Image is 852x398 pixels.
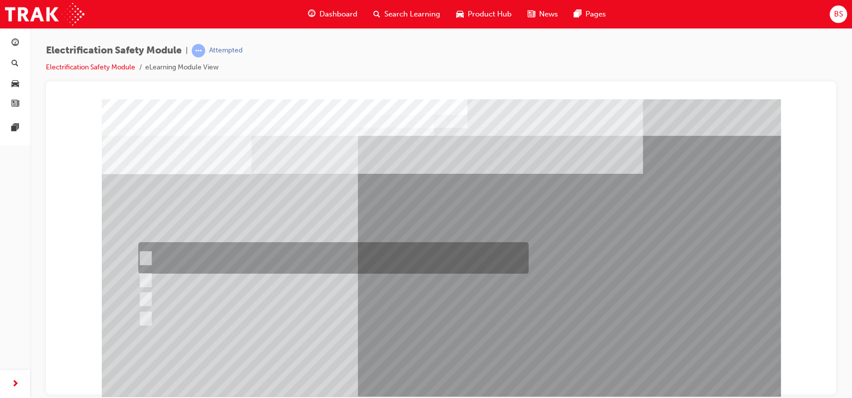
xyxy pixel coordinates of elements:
[585,8,606,20] span: Pages
[11,59,18,68] span: search-icon
[209,46,243,55] div: Attempted
[11,124,19,133] span: pages-icon
[539,8,558,20] span: News
[830,5,847,23] button: BS
[319,8,357,20] span: Dashboard
[520,4,566,24] a: news-iconNews
[566,4,614,24] a: pages-iconPages
[528,8,535,20] span: news-icon
[574,8,581,20] span: pages-icon
[192,44,205,57] span: learningRecordVerb_ATTEMPT-icon
[300,4,365,24] a: guage-iconDashboard
[456,8,464,20] span: car-icon
[5,3,84,25] img: Trak
[448,4,520,24] a: car-iconProduct Hub
[11,378,19,391] span: next-icon
[834,8,843,20] span: BS
[46,45,182,56] span: Electrification Safety Module
[186,45,188,56] span: |
[365,4,448,24] a: search-iconSearch Learning
[384,8,440,20] span: Search Learning
[468,8,512,20] span: Product Hub
[308,8,315,20] span: guage-icon
[46,63,135,71] a: Electrification Safety Module
[11,39,19,48] span: guage-icon
[373,8,380,20] span: search-icon
[11,79,19,88] span: car-icon
[11,100,19,109] span: news-icon
[145,62,219,73] li: eLearning Module View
